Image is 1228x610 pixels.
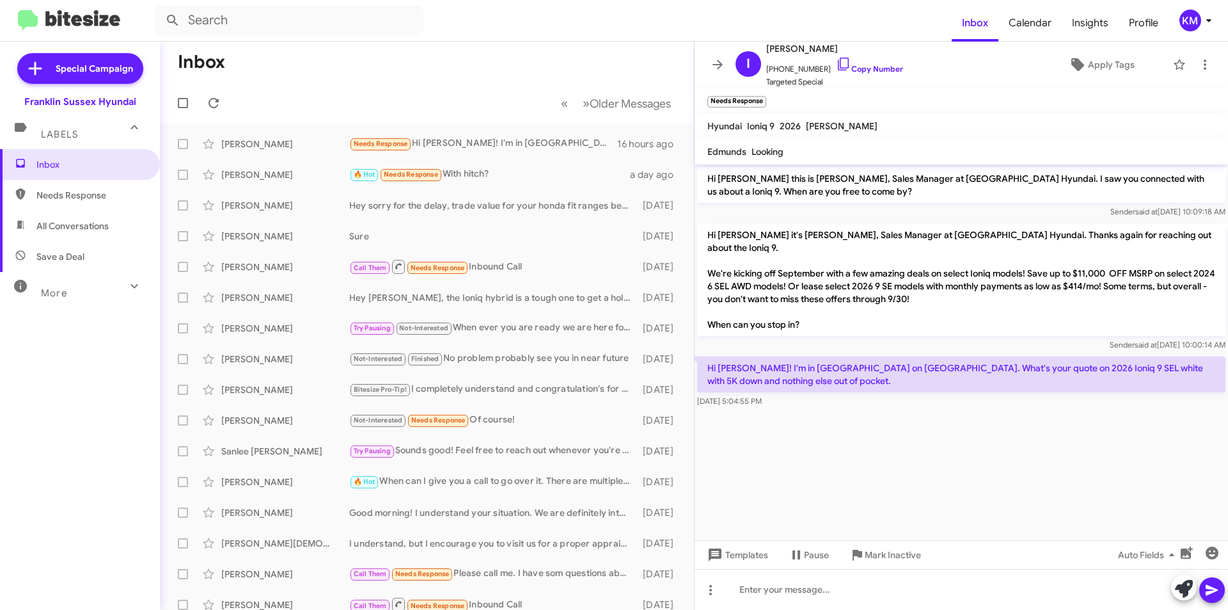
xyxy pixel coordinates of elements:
div: No problem probably see you in near future [349,351,636,366]
span: « [561,95,568,111]
small: Needs Response [707,96,766,108]
div: [PERSON_NAME] [221,291,349,304]
div: Hi [PERSON_NAME]! I'm in [GEOGRAPHIC_DATA] on [GEOGRAPHIC_DATA]. What's your quote on 2026 Ioniq ... [349,136,617,151]
div: I understand, but I encourage you to visit us for a proper appraisal of your Elantra. It ensures ... [349,537,636,550]
span: Needs Response [354,140,408,148]
span: Try Pausing [354,324,391,332]
span: 2026 [780,120,801,132]
div: When ever you are ready we are here for you. Heal up glad you are ok [349,321,636,335]
div: [PERSON_NAME] [221,168,349,181]
span: said at [1135,340,1157,349]
span: Auto Fields [1118,543,1179,566]
div: Hey sorry for the delay, trade value for your honda fit ranges between $1820 - $5201 depending on... [349,199,636,212]
div: [DATE] [636,445,684,458]
div: [DATE] [636,353,684,365]
span: 🔥 Hot [354,478,375,486]
div: a day ago [630,168,684,181]
a: Calendar [998,4,1062,42]
span: Pause [804,543,829,566]
div: Sanlee [PERSON_NAME] [221,445,349,458]
button: Apply Tags [1035,53,1167,76]
div: [PERSON_NAME] [221,322,349,335]
div: Please call me. I have som questions about trim levels. [349,566,636,581]
div: [DATE] [636,261,684,273]
span: Call Them [354,602,387,610]
span: [DATE] 5:04:55 PM [697,396,762,406]
p: Hi [PERSON_NAME]! I'm in [GEOGRAPHIC_DATA] on [GEOGRAPHIC_DATA]. What's your quote on 2026 Ioniq ... [697,357,1225,392]
div: When can I give you a call to go over it. There are multiple programs available for it. I wouldn'... [349,474,636,489]
span: said at [1135,207,1158,216]
div: [DATE] [636,291,684,304]
div: [PERSON_NAME] [221,506,349,519]
div: [PERSON_NAME] [221,414,349,427]
div: Of course! [349,413,636,428]
button: KM [1169,10,1214,31]
div: 16 hours ago [617,138,684,150]
span: Edmunds [707,146,746,157]
button: Auto Fields [1108,543,1190,566]
span: Not-Interested [354,355,403,363]
div: [DATE] [636,506,684,519]
span: Not-Interested [399,324,448,332]
div: Sure [349,230,636,243]
span: [PHONE_NUMBER] [766,56,903,76]
span: Needs Response [36,189,145,202]
div: [DATE] [636,568,684,581]
div: [PERSON_NAME] [221,476,349,488]
div: [DATE] [636,322,684,335]
span: Inbox [36,158,145,171]
button: Pause [778,543,839,566]
button: Previous [553,90,576,116]
span: Needs Response [411,264,465,272]
span: Not-Interested [354,416,403,424]
span: [PERSON_NAME] [806,120,878,132]
a: Profile [1119,4,1169,42]
div: I completely understand and congratulation's for your daughter . We can help with the process of ... [349,382,636,397]
a: Insights [1062,4,1119,42]
span: Older Messages [590,97,671,111]
span: Labels [41,129,78,140]
span: 🔥 Hot [354,170,375,179]
span: Finished [411,355,439,363]
span: Needs Response [411,416,466,424]
div: Sounds good! Feel free to reach out whenever you're ready. Looking forward to hearing from you! [349,444,636,458]
span: Looking [752,146,783,157]
div: Franklin Sussex Hyundai [24,95,136,108]
span: Sender [DATE] 10:00:14 AM [1110,340,1225,349]
span: All Conversations [36,220,109,232]
span: Needs Response [411,602,465,610]
div: [PERSON_NAME] [221,230,349,243]
button: Mark Inactive [839,543,931,566]
div: Good morning! I understand your situation. We are definitely interested in buying back your Kona.... [349,506,636,519]
a: Special Campaign [17,53,143,84]
div: Inbound Call [349,259,636,275]
a: Copy Number [836,64,903,74]
span: Call Them [354,570,387,578]
div: [DATE] [636,230,684,243]
span: Try Pausing [354,447,391,455]
div: [DATE] [636,383,684,396]
div: [PERSON_NAME] [221,138,349,150]
span: Needs Response [384,170,438,179]
nav: Page navigation example [554,90,679,116]
input: Search [155,5,423,36]
span: Inbox [952,4,998,42]
h1: Inbox [178,52,225,72]
span: Apply Tags [1088,53,1135,76]
div: With hitch? [349,167,630,182]
p: Hi [PERSON_NAME] it's [PERSON_NAME], Sales Manager at [GEOGRAPHIC_DATA] Hyundai. Thanks again for... [697,223,1225,336]
div: [DATE] [636,537,684,550]
div: [PERSON_NAME] [221,568,349,581]
div: [DATE] [636,199,684,212]
span: Mark Inactive [865,543,921,566]
span: Hyundai [707,120,742,132]
div: Hey [PERSON_NAME], the Ioniq hybrid is a tough one to get a hold of here. Most people are keeping... [349,291,636,304]
span: Bitesize Pro-Tip! [354,385,407,394]
span: Call Them [354,264,387,272]
div: [DATE] [636,476,684,488]
p: Hi [PERSON_NAME] this is [PERSON_NAME], Sales Manager at [GEOGRAPHIC_DATA] Hyundai. I saw you con... [697,167,1225,203]
span: Targeted Special [766,76,903,88]
div: [PERSON_NAME] [221,353,349,365]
